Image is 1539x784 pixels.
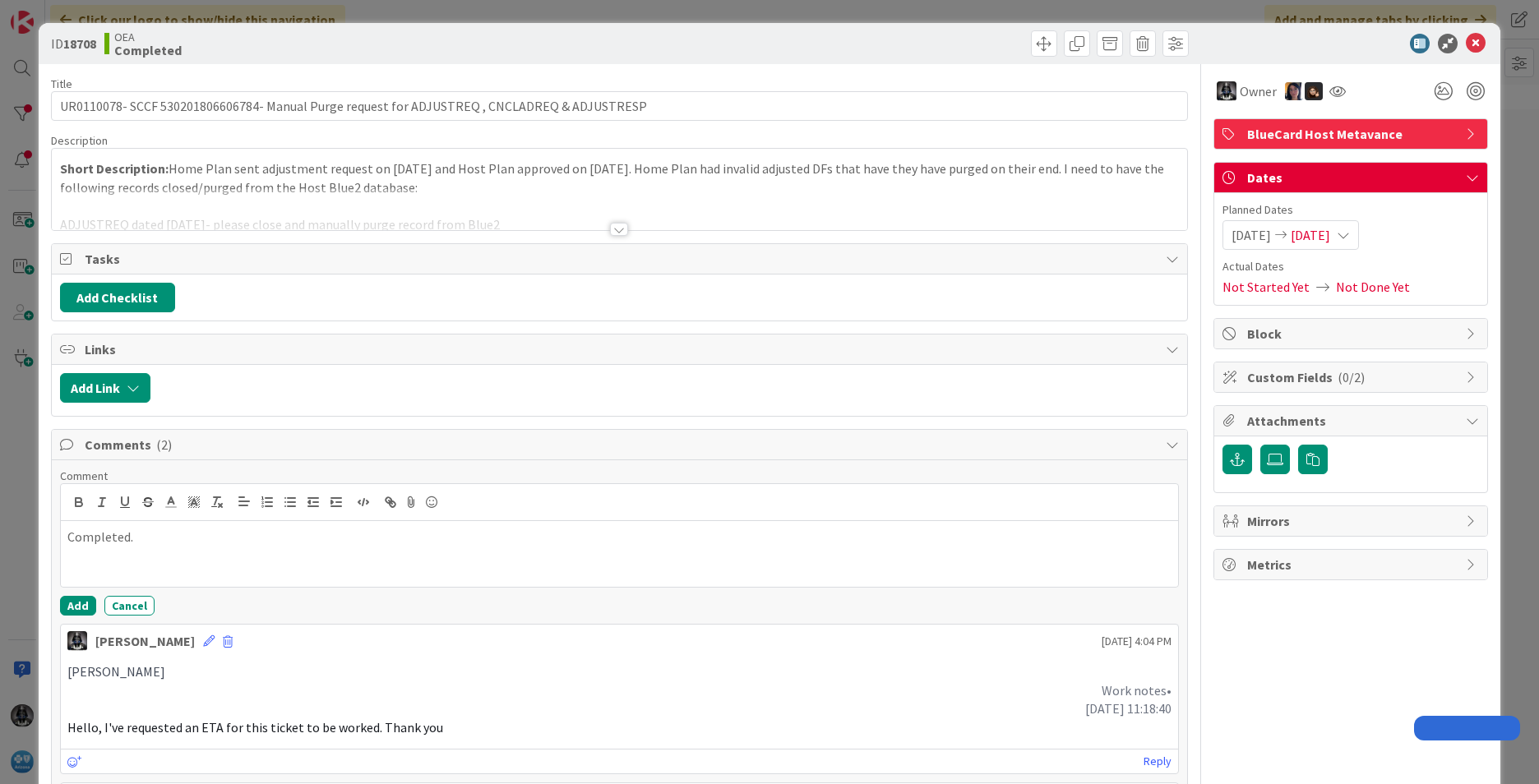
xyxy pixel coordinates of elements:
span: [DATE] [1232,225,1271,245]
span: ( 0/2 ) [1338,369,1365,385]
span: Owner [1240,81,1277,101]
button: Cancel [104,596,155,616]
span: Links [85,339,1158,359]
div: [PERSON_NAME] [95,631,195,651]
span: Not Done Yet [1336,277,1410,297]
span: Dates [1247,168,1458,187]
img: ZB [1305,82,1323,100]
span: [DATE] [1291,225,1330,245]
span: BlueCard Host Metavance [1247,124,1458,144]
p: Home Plan sent adjustment request on [DATE] and Host Plan approved on [DATE]. Home Plan had inval... [60,159,1179,196]
b: 18708 [63,35,96,52]
span: ID [51,34,96,53]
label: Title [51,76,72,91]
strong: Short Description: [60,160,169,177]
button: Add [60,596,96,616]
span: Tasks [85,249,1158,269]
span: [DATE] 11:18:40 [1085,700,1172,717]
span: Comment [60,468,108,483]
span: Actual Dates [1222,258,1479,275]
span: Description [51,133,108,148]
span: ( 2 ) [156,436,172,453]
span: Comments [85,435,1158,454]
span: Metrics [1247,555,1458,574]
span: Mirrors [1247,511,1458,531]
span: Work notes• [1102,682,1172,699]
p: Completed. [67,528,1172,546]
span: [DATE] 4:04 PM [1102,633,1172,650]
span: [PERSON_NAME] [67,663,165,680]
img: TC [1285,82,1303,100]
span: Planned Dates [1222,201,1479,219]
a: Reply [1144,751,1172,772]
span: Hello, I've requested an ETA for this ticket to be worked. Thank you [67,719,443,736]
button: Add Link [60,373,150,403]
span: Not Started Yet [1222,277,1310,297]
span: Block [1247,324,1458,344]
input: type card name here... [51,91,1188,121]
img: KG [1217,81,1236,101]
b: Completed [114,44,182,57]
img: KG [67,631,87,651]
button: Add Checklist [60,283,175,312]
span: Attachments [1247,411,1458,431]
span: OEA [114,30,182,44]
span: Custom Fields [1247,367,1458,387]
